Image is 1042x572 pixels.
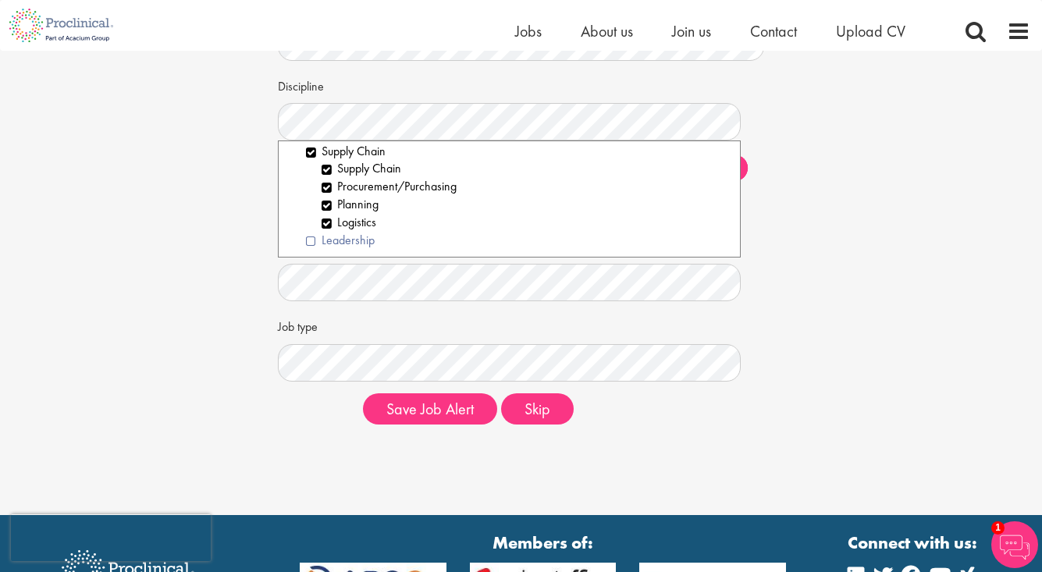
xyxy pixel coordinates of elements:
[581,21,633,41] a: About us
[322,214,728,232] li: Logistics
[300,531,786,555] strong: Members of:
[848,531,980,555] strong: Connect with us:
[991,521,1005,535] span: 1
[278,313,350,336] label: Job type
[515,21,542,41] a: Jobs
[278,73,350,96] label: Discipline
[306,232,728,250] li: Leadership
[11,514,211,561] iframe: reCAPTCHA
[322,196,728,214] li: Planning
[501,393,574,425] button: Skip
[322,178,728,196] li: Procurement/Purchasing
[322,160,728,178] li: Supply Chain
[991,521,1038,568] img: Chatbot
[836,21,905,41] a: Upload CV
[363,393,497,425] button: Save Job Alert
[672,21,711,41] a: Join us
[750,21,797,41] a: Contact
[306,143,728,161] li: Supply Chain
